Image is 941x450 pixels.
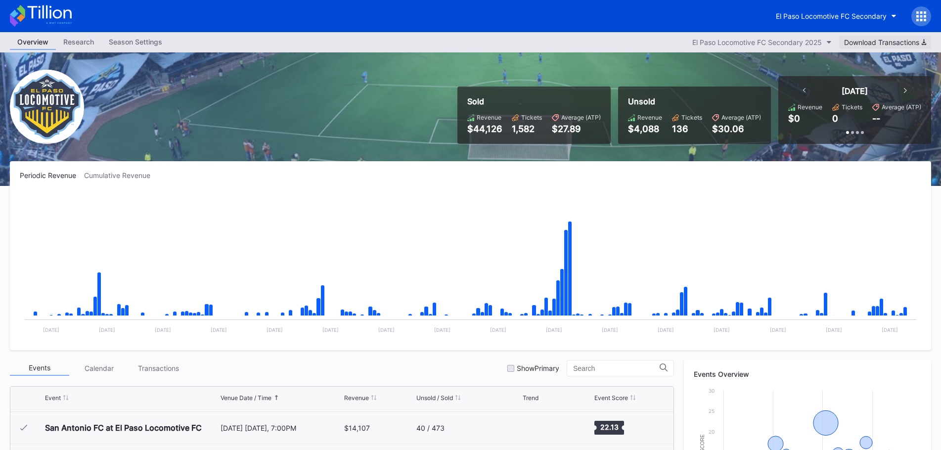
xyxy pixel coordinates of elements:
[211,327,227,333] text: [DATE]
[521,114,542,121] div: Tickets
[546,327,562,333] text: [DATE]
[776,12,887,20] div: El Paso Locomotive FC Secondary
[832,113,838,124] div: 0
[322,327,339,333] text: [DATE]
[712,124,761,134] div: $30.06
[826,327,842,333] text: [DATE]
[477,114,501,121] div: Revenue
[467,124,502,134] div: $44,126
[416,394,453,402] div: Unsold / Sold
[523,415,552,440] svg: Chart title
[101,35,170,50] a: Season Settings
[10,70,84,144] img: El_Paso_Locomotive_FC_Secondary.png
[594,394,628,402] div: Event Score
[839,36,931,49] button: Download Transactions
[56,35,101,50] a: Research
[56,35,101,49] div: Research
[842,86,868,96] div: [DATE]
[344,424,370,432] div: $14,107
[10,360,69,376] div: Events
[467,96,601,106] div: Sold
[687,36,837,49] button: El Paso Locomotive FC Secondary 2025
[672,124,702,134] div: 136
[872,113,880,124] div: --
[45,423,202,433] div: San Antonio FC at El Paso Locomotive FC
[552,124,601,134] div: $27.89
[155,327,171,333] text: [DATE]
[20,192,921,340] svg: Chart title
[512,124,542,134] div: 1,582
[602,327,618,333] text: [DATE]
[43,327,59,333] text: [DATE]
[709,429,715,435] text: 20
[628,96,761,106] div: Unsold
[842,103,862,111] div: Tickets
[770,327,786,333] text: [DATE]
[221,394,271,402] div: Venue Date / Time
[434,327,450,333] text: [DATE]
[658,327,674,333] text: [DATE]
[637,114,662,121] div: Revenue
[788,113,800,124] div: $0
[798,103,822,111] div: Revenue
[768,7,904,25] button: El Paso Locomotive FC Secondary
[221,424,342,432] div: [DATE] [DATE], 7:00PM
[714,327,730,333] text: [DATE]
[844,38,926,46] div: Download Transactions
[99,327,115,333] text: [DATE]
[692,38,822,46] div: El Paso Locomotive FC Secondary 2025
[517,364,559,372] div: Show Primary
[882,327,898,333] text: [DATE]
[344,394,369,402] div: Revenue
[129,360,188,376] div: Transactions
[573,364,660,372] input: Search
[882,103,921,111] div: Average (ATP)
[378,327,395,333] text: [DATE]
[600,423,618,431] text: 22.13
[709,388,715,394] text: 30
[45,394,61,402] div: Event
[416,424,445,432] div: 40 / 473
[561,114,601,121] div: Average (ATP)
[490,327,506,333] text: [DATE]
[20,171,84,180] div: Periodic Revenue
[69,360,129,376] div: Calendar
[721,114,761,121] div: Average (ATP)
[694,370,921,378] div: Events Overview
[267,327,283,333] text: [DATE]
[628,124,662,134] div: $4,088
[84,171,158,180] div: Cumulative Revenue
[10,35,56,50] a: Overview
[523,394,538,402] div: Trend
[709,408,715,414] text: 25
[681,114,702,121] div: Tickets
[101,35,170,49] div: Season Settings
